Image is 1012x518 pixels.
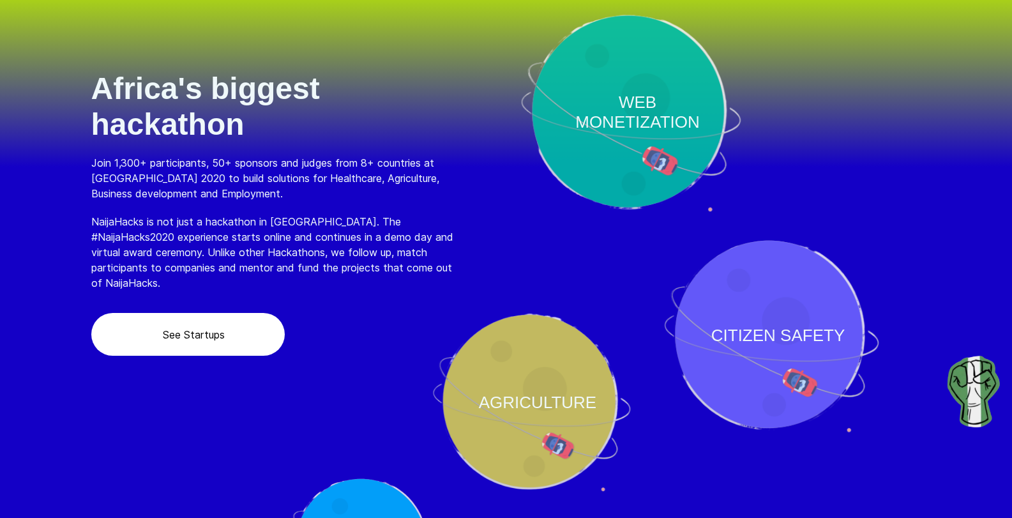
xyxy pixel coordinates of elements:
button: playSee Startups [91,313,285,356]
p: See Startups [163,327,225,342]
h1: Africa's biggest hackathon [91,71,462,142]
p: Join 1,300+ participants, 50+ sponsors and judges from 8+ countries at [GEOGRAPHIC_DATA] 2020 to ... [91,155,462,201]
img: play [151,317,156,353]
img: End Police Brutality in Nigeria [942,351,1006,432]
p: NaijaHacks is not just a hackathon in [GEOGRAPHIC_DATA]. The #NaijaHacks2020 experience starts on... [91,214,462,291]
